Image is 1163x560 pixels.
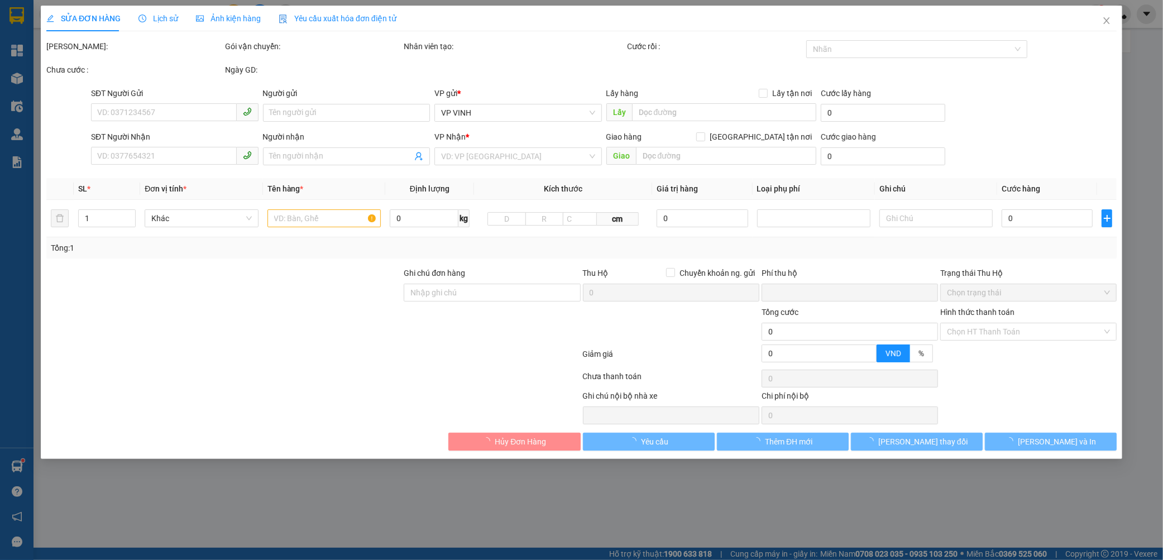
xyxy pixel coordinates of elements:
span: Kích thước [544,184,582,193]
input: D [487,212,525,226]
span: Lấy hàng [606,89,639,98]
span: kg [458,209,470,227]
div: Ngày GD: [225,64,401,76]
span: Yêu cầu xuất hóa đơn điện tử [279,14,396,23]
label: Cước lấy hàng [821,89,871,98]
span: close [1102,16,1111,25]
div: Phí thu hộ [762,267,938,284]
span: picture [196,15,204,22]
span: Lịch sử [138,14,178,23]
span: cm [597,212,639,226]
span: [PERSON_NAME] và In [1018,435,1096,448]
span: Cước hàng [1002,184,1040,193]
span: phone [242,151,251,160]
span: Đơn vị tính [145,184,186,193]
input: Dọc đường [632,103,816,121]
div: VP gửi [434,87,602,99]
span: Khác [151,210,251,227]
div: Người nhận [262,131,430,143]
div: Chi phí nội bộ [762,390,938,406]
span: Lấy [606,103,632,121]
input: C [563,212,597,226]
span: loading [753,437,765,445]
label: Ghi chú đơn hàng [404,269,465,277]
button: Thêm ĐH mới [717,433,849,451]
input: Cước lấy hàng [821,104,945,122]
button: [PERSON_NAME] và In [985,433,1117,451]
div: SĐT Người Nhận [91,131,259,143]
th: Loại phụ phí [752,178,874,200]
input: Cước giao hàng [821,147,945,165]
span: clock-circle [138,15,146,22]
span: Tổng cước [762,308,798,317]
span: loading [1006,437,1018,445]
span: SỬA ĐƠN HÀNG [46,14,121,23]
span: Định lượng [410,184,449,193]
th: Ghi chú [875,178,997,200]
div: Chưa cước : [46,64,223,76]
div: SĐT Người Gửi [91,87,259,99]
button: Hủy Đơn Hàng [448,433,580,451]
span: SL [78,184,87,193]
span: Thêm ĐH mới [765,435,812,448]
span: Giao hàng [606,132,642,141]
span: Lấy tận nơi [768,87,816,99]
span: Giá trị hàng [657,184,698,193]
span: loading [629,437,641,445]
span: Ảnh kiện hàng [196,14,261,23]
div: Nhân viên tạo: [404,40,625,52]
span: [PERSON_NAME] thay đổi [878,435,968,448]
label: Hình thức thanh toán [940,308,1014,317]
div: Gói vận chuyển: [225,40,401,52]
label: Cước giao hàng [821,132,876,141]
span: [GEOGRAPHIC_DATA] tận nơi [705,131,816,143]
button: delete [51,209,69,227]
input: Dọc đường [636,147,816,165]
input: Ghi Chú [879,209,993,227]
div: [PERSON_NAME]: [46,40,223,52]
span: user-add [414,152,423,161]
span: loading [482,437,495,445]
span: Tên hàng [267,184,303,193]
span: % [918,349,924,358]
button: Close [1091,6,1122,37]
span: VP VINH [441,104,595,121]
div: Cước rồi : [628,40,804,52]
div: Người gửi [262,87,430,99]
span: Giao [606,147,636,165]
img: icon [279,15,288,23]
div: Ghi chú nội bộ nhà xe [582,390,759,406]
span: VND [886,349,901,358]
span: Thu Hộ [582,269,608,277]
span: edit [46,15,54,22]
div: Tổng: 1 [51,242,449,254]
input: VD: Bàn, Ghế [267,209,380,227]
span: Hủy Đơn Hàng [495,435,546,448]
input: Ghi chú đơn hàng [404,284,580,301]
span: Yêu cầu [641,435,668,448]
button: [PERSON_NAME] thay đổi [851,433,983,451]
div: Giảm giá [582,348,760,367]
button: Yêu cầu [583,433,715,451]
span: VP Nhận [434,132,466,141]
input: R [525,212,563,226]
span: loading [866,437,878,445]
div: Trạng thái Thu Hộ [940,267,1117,279]
span: Chuyển khoản ng. gửi [675,267,759,279]
span: Chọn trạng thái [947,284,1110,301]
span: phone [242,107,251,116]
span: plus [1102,214,1112,223]
div: Chưa thanh toán [582,370,760,390]
button: plus [1102,209,1112,227]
